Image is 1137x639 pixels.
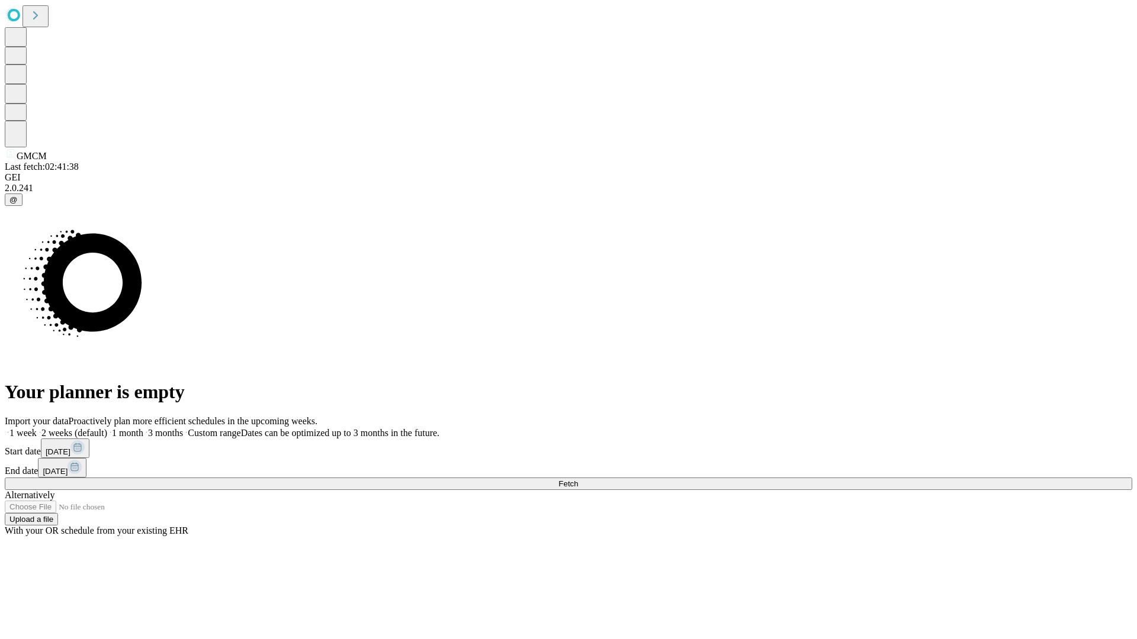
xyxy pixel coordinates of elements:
[38,458,86,477] button: [DATE]
[41,438,89,458] button: [DATE]
[5,490,54,500] span: Alternatively
[9,428,37,438] span: 1 week
[5,438,1132,458] div: Start date
[148,428,183,438] span: 3 months
[5,193,23,206] button: @
[46,447,70,456] span: [DATE]
[5,172,1132,183] div: GEI
[5,162,79,172] span: Last fetch: 02:41:38
[17,151,47,161] span: GMCM
[9,195,18,204] span: @
[241,428,439,438] span: Dates can be optimized up to 3 months in the future.
[5,416,69,426] span: Import your data
[188,428,240,438] span: Custom range
[5,477,1132,490] button: Fetch
[558,479,578,488] span: Fetch
[5,525,188,535] span: With your OR schedule from your existing EHR
[5,513,58,525] button: Upload a file
[112,428,143,438] span: 1 month
[5,381,1132,403] h1: Your planner is empty
[5,458,1132,477] div: End date
[69,416,317,426] span: Proactively plan more efficient schedules in the upcoming weeks.
[41,428,107,438] span: 2 weeks (default)
[5,183,1132,193] div: 2.0.241
[43,467,68,476] span: [DATE]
